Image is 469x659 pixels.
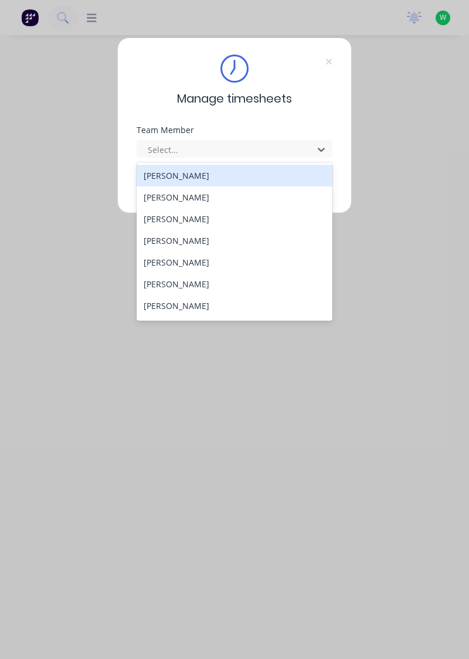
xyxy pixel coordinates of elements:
div: [PERSON_NAME] [137,186,333,208]
div: [PERSON_NAME] [137,273,333,295]
div: Team Member [137,126,332,134]
div: [PERSON_NAME] [137,208,333,230]
div: [PERSON_NAME] [137,295,333,317]
div: [PERSON_NAME] [137,230,333,252]
div: [PERSON_NAME] [137,252,333,273]
span: Manage timesheets [177,90,292,107]
div: [PERSON_NAME] [137,165,333,186]
div: [PERSON_NAME] [137,317,333,338]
